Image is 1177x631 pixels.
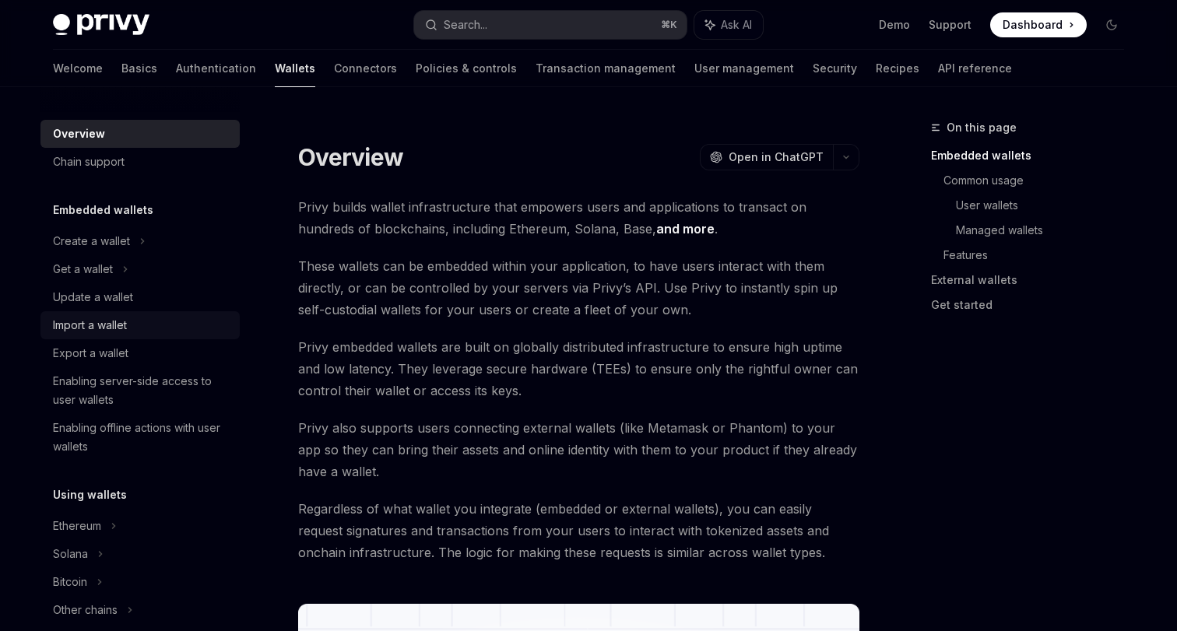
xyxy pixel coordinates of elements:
[53,50,103,87] a: Welcome
[694,50,794,87] a: User management
[298,196,859,240] span: Privy builds wallet infrastructure that empowers users and applications to transact on hundreds o...
[879,17,910,33] a: Demo
[929,17,971,33] a: Support
[40,148,240,176] a: Chain support
[298,336,859,401] span: Privy embedded wallets are built on globally distributed infrastructure to ensure high uptime and...
[40,120,240,148] a: Overview
[53,517,101,535] div: Ethereum
[1003,17,1063,33] span: Dashboard
[40,283,240,311] a: Update a wallet
[656,221,715,237] a: and more
[53,601,118,619] div: Other chains
[943,168,1137,193] a: Common usage
[931,143,1137,168] a: Embedded wallets
[694,11,763,39] button: Ask AI
[40,311,240,339] a: Import a wallet
[53,545,88,563] div: Solana
[416,50,517,87] a: Policies & controls
[876,50,919,87] a: Recipes
[53,573,87,591] div: Bitcoin
[53,372,230,409] div: Enabling server-side access to user wallets
[938,50,1012,87] a: API reference
[700,144,833,170] button: Open in ChatGPT
[943,243,1137,268] a: Features
[53,232,130,251] div: Create a wallet
[298,255,859,321] span: These wallets can be embedded within your application, to have users interact with them directly,...
[956,218,1137,243] a: Managed wallets
[536,50,676,87] a: Transaction management
[275,50,315,87] a: Wallets
[53,260,113,279] div: Get a wallet
[53,288,133,307] div: Update a wallet
[956,193,1137,218] a: User wallets
[947,118,1017,137] span: On this page
[53,316,127,335] div: Import a wallet
[53,201,153,219] h5: Embedded wallets
[121,50,157,87] a: Basics
[53,486,127,504] h5: Using wallets
[721,17,752,33] span: Ask AI
[40,414,240,461] a: Enabling offline actions with user wallets
[990,12,1087,37] a: Dashboard
[813,50,857,87] a: Security
[53,124,105,143] div: Overview
[298,417,859,482] span: Privy also supports users connecting external wallets (like Metamask or Phantom) to your app so t...
[931,293,1137,317] a: Get started
[298,498,859,563] span: Regardless of what wallet you integrate (embedded or external wallets), you can easily request si...
[53,344,128,363] div: Export a wallet
[53,14,149,36] img: dark logo
[729,149,824,165] span: Open in ChatGPT
[414,11,687,39] button: Search...⌘K
[176,50,256,87] a: Authentication
[53,152,125,171] div: Chain support
[40,367,240,414] a: Enabling server-side access to user wallets
[444,16,487,34] div: Search...
[661,19,677,31] span: ⌘ K
[53,419,230,456] div: Enabling offline actions with user wallets
[40,339,240,367] a: Export a wallet
[298,143,403,171] h1: Overview
[1099,12,1124,37] button: Toggle dark mode
[334,50,397,87] a: Connectors
[931,268,1137,293] a: External wallets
